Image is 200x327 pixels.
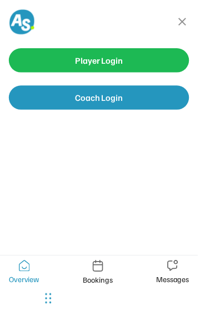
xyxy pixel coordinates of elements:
[19,263,30,274] img: Icon%20%2844%29.svg
[93,263,104,275] img: Icon%20%2835%29.svg
[84,277,114,289] div: Bookings
[9,49,191,73] button: Player Login
[158,277,191,288] div: Messages
[9,9,36,35] img: AS-favicon_v1-8%20%281%29.png
[169,263,180,274] img: Icon%20%2836%29.svg
[178,16,191,29] button: close
[9,86,191,111] button: Coach Login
